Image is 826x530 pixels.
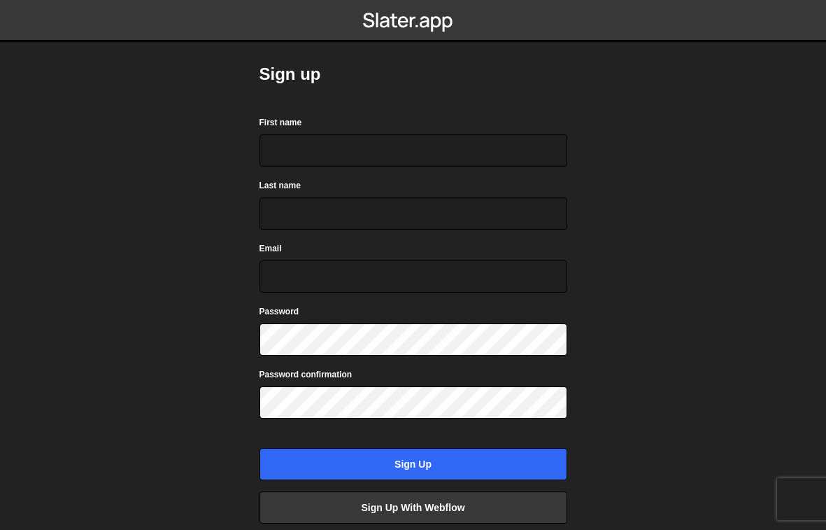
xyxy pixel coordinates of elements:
[259,63,567,85] h2: Sign up
[259,179,301,193] label: Last name
[259,491,567,524] a: Sign up with Webflow
[259,448,567,480] input: Sign up
[259,368,353,382] label: Password confirmation
[259,116,302,130] label: First name
[259,305,299,319] label: Password
[259,242,282,256] label: Email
